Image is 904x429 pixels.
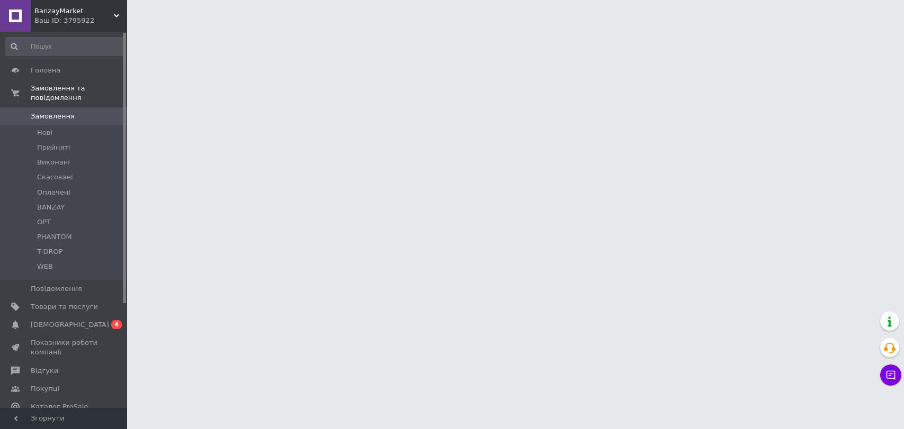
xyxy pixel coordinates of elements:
span: Оплачені [37,188,70,197]
span: BANZAY [37,203,65,212]
span: Замовлення та повідомлення [31,84,127,103]
span: Повідомлення [31,284,82,294]
span: OPT [37,217,51,227]
span: WEB [37,262,53,271]
span: Нові [37,128,52,138]
span: BanzayMarket [34,6,114,16]
div: Ваш ID: 3795922 [34,16,127,25]
span: T-DROP [37,247,63,257]
span: Прийняті [37,143,70,152]
span: 4 [111,320,122,329]
span: Каталог ProSale [31,402,88,412]
span: Замовлення [31,112,75,121]
span: Товари та послуги [31,302,98,312]
span: Головна [31,66,60,75]
button: Чат з покупцем [880,364,901,386]
span: Відгуки [31,366,58,376]
span: Показники роботи компанії [31,338,98,357]
span: Покупці [31,384,59,394]
span: [DEMOGRAPHIC_DATA] [31,320,109,330]
span: Виконані [37,158,70,167]
input: Пошук [5,37,124,56]
span: PHANTOM [37,232,72,242]
span: Скасовані [37,172,73,182]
